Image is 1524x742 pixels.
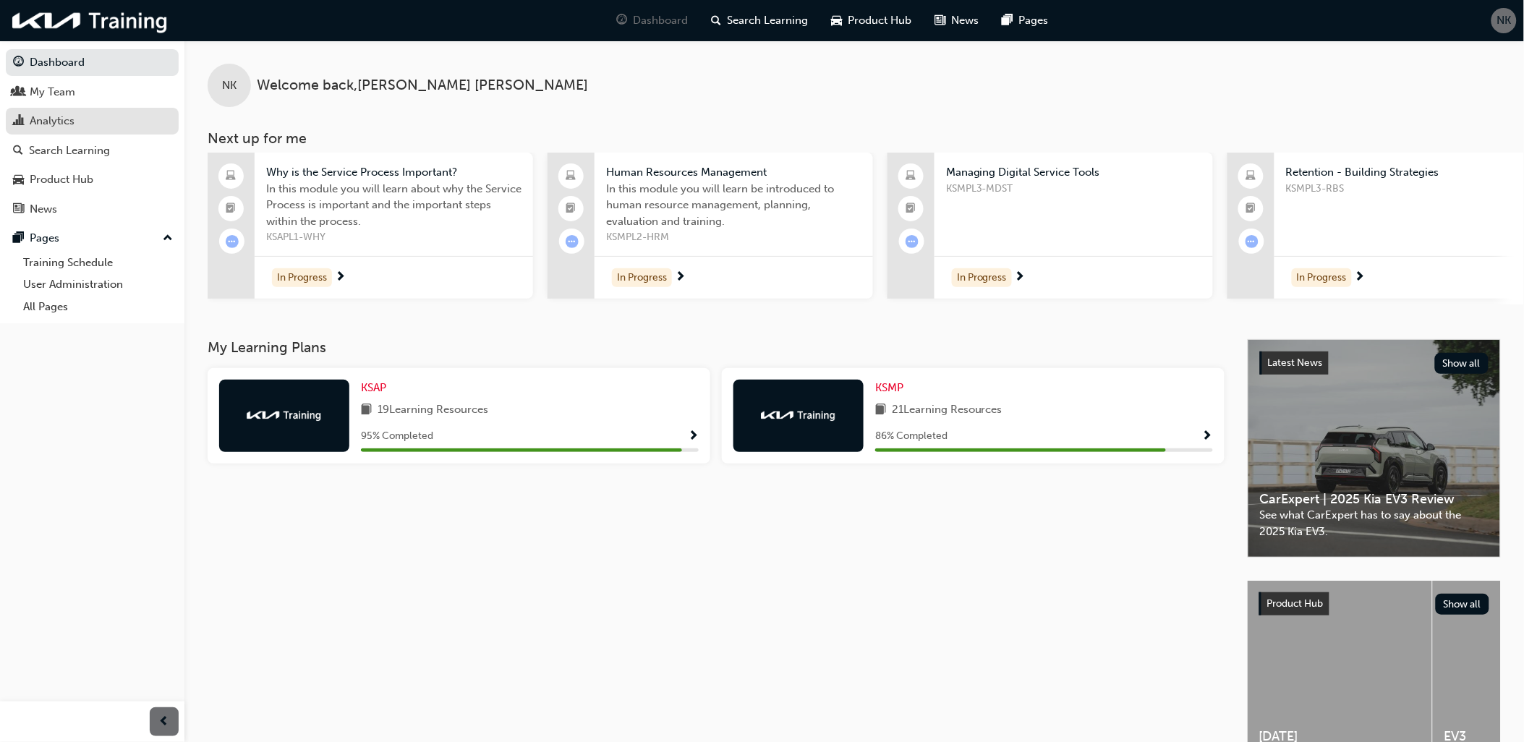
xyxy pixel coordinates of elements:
[184,130,1524,147] h3: Next up for me
[906,200,916,218] span: booktick-icon
[17,252,179,274] a: Training Schedule
[892,401,1002,419] span: 21 Learning Resources
[1019,12,1049,29] span: Pages
[226,167,237,186] span: laptop-icon
[17,296,179,318] a: All Pages
[361,401,372,419] span: book-icon
[30,84,75,101] div: My Team
[566,235,579,248] span: learningRecordVerb_ATTEMPT-icon
[712,12,722,30] span: search-icon
[335,271,346,284] span: next-icon
[13,203,24,216] span: news-icon
[30,201,57,218] div: News
[875,381,903,394] span: KSMP
[946,164,1201,181] span: Managing Digital Service Tools
[208,153,533,299] a: Why is the Service Process Important?In this module you will learn about why the Service Process ...
[1246,167,1256,186] span: laptop-icon
[991,6,1060,35] a: pages-iconPages
[1435,353,1489,374] button: Show all
[952,12,979,29] span: News
[848,12,912,29] span: Product Hub
[688,430,699,443] span: Show Progress
[1015,271,1026,284] span: next-icon
[257,77,588,94] span: Welcome back , [PERSON_NAME] [PERSON_NAME]
[1355,271,1366,284] span: next-icon
[30,171,93,188] div: Product Hub
[266,164,522,181] span: Why is the Service Process Important?
[1202,430,1213,443] span: Show Progress
[13,86,24,99] span: people-icon
[875,401,886,419] span: book-icon
[17,273,179,296] a: User Administration
[952,268,1012,288] div: In Progress
[6,108,179,135] a: Analytics
[361,381,386,394] span: KSAP
[30,113,75,129] div: Analytics
[378,401,488,419] span: 19 Learning Resources
[606,229,861,246] span: KSMPL2-HRM
[6,166,179,193] a: Product Hub
[606,181,861,230] span: In this module you will learn be introduced to human resource management, planning, evaluation an...
[1246,235,1259,248] span: learningRecordVerb_ATTEMPT-icon
[1260,351,1489,375] a: Latest NewsShow all
[1491,8,1517,33] button: NK
[6,79,179,106] a: My Team
[226,235,239,248] span: learningRecordVerb_ATTEMPT-icon
[13,232,24,245] span: pages-icon
[208,339,1225,356] h3: My Learning Plans
[266,229,522,246] span: KSAPL1-WHY
[272,268,332,288] div: In Progress
[1248,339,1501,558] a: Latest NewsShow allCarExpert | 2025 Kia EV3 ReviewSee what CarExpert has to say about the 2025 Ki...
[361,380,392,396] a: KSAP
[1202,427,1213,445] button: Show Progress
[13,115,24,128] span: chart-icon
[266,181,522,230] span: In this module you will learn about why the Service Process is important and the important steps ...
[29,142,110,159] div: Search Learning
[1260,507,1489,540] span: See what CarExpert has to say about the 2025 Kia EV3.
[6,225,179,252] button: Pages
[759,408,838,422] img: kia-training
[820,6,924,35] a: car-iconProduct Hub
[222,77,237,94] span: NK
[1267,597,1324,610] span: Product Hub
[675,271,686,284] span: next-icon
[361,428,433,445] span: 95 % Completed
[13,174,24,187] span: car-icon
[875,380,909,396] a: KSMP
[1497,12,1512,29] span: NK
[906,167,916,186] span: laptop-icon
[548,153,873,299] a: Human Resources ManagementIn this module you will learn be introduced to human resource managemen...
[606,164,861,181] span: Human Resources Management
[13,145,23,158] span: search-icon
[1246,200,1256,218] span: booktick-icon
[1292,268,1352,288] div: In Progress
[1268,357,1323,369] span: Latest News
[244,408,324,422] img: kia-training
[924,6,991,35] a: news-iconNews
[605,6,700,35] a: guage-iconDashboard
[1002,12,1013,30] span: pages-icon
[566,200,576,218] span: booktick-icon
[6,196,179,223] a: News
[688,427,699,445] button: Show Progress
[906,235,919,248] span: learningRecordVerb_ATTEMPT-icon
[617,12,628,30] span: guage-icon
[6,46,179,225] button: DashboardMy TeamAnalyticsSearch LearningProduct HubNews
[226,200,237,218] span: booktick-icon
[1259,592,1489,615] a: Product HubShow all
[7,6,174,35] img: kia-training
[159,713,170,731] span: prev-icon
[13,56,24,69] span: guage-icon
[1260,491,1489,508] span: CarExpert | 2025 Kia EV3 Review
[6,137,179,164] a: Search Learning
[1436,594,1490,615] button: Show all
[946,181,1201,197] span: KSMPL3-MDST
[163,229,173,248] span: up-icon
[634,12,689,29] span: Dashboard
[566,167,576,186] span: laptop-icon
[700,6,820,35] a: search-iconSearch Learning
[935,12,946,30] span: news-icon
[30,230,59,247] div: Pages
